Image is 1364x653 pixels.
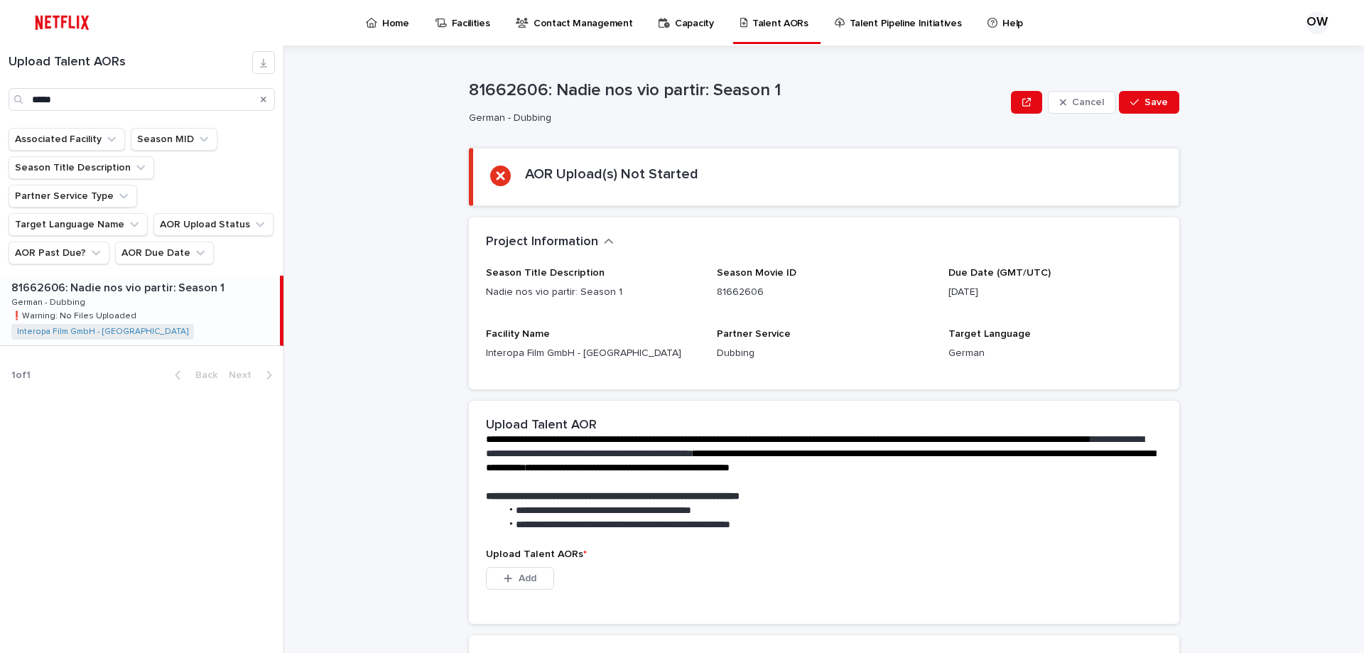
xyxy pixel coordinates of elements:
span: Back [187,370,217,380]
button: AOR Past Due? [9,242,109,264]
p: Interopa Film GmbH - [GEOGRAPHIC_DATA] [486,346,700,361]
span: Season Movie ID [717,268,796,278]
p: 81662606 [717,285,931,300]
button: Next [223,369,283,382]
span: Facility Name [486,329,550,339]
h2: AOR Upload(s) Not Started [525,166,698,183]
span: Add [519,573,536,583]
button: Season Title Description [9,156,154,179]
span: Partner Service [717,329,791,339]
p: [DATE] [948,285,1162,300]
button: Partner Service Type [9,185,137,207]
button: Target Language Name [9,213,148,236]
p: Dubbing [717,346,931,361]
span: Target Language [948,329,1031,339]
span: Season Title Description [486,268,605,278]
p: German [948,346,1162,361]
span: Upload Talent AORs [486,549,587,559]
button: Back [163,369,223,382]
div: OW [1306,11,1328,34]
h1: Upload Talent AORs [9,55,252,70]
button: Cancel [1048,91,1116,114]
input: Search [9,88,275,111]
span: Save [1144,97,1168,107]
p: 81662606: Nadie nos vio partir: Season 1 [11,279,227,295]
p: Nadie nos vio partir: Season 1 [486,285,700,300]
p: German - Dubbing [11,295,88,308]
span: Cancel [1072,97,1104,107]
a: Interopa Film GmbH - [GEOGRAPHIC_DATA] [17,327,188,337]
button: AOR Due Date [115,242,214,264]
button: AOR Upload Status [153,213,274,236]
button: Associated Facility [9,128,125,151]
button: Season MID [131,128,217,151]
img: ifQbXi3ZQGMSEF7WDB7W [28,9,96,37]
button: Project Information [486,234,614,250]
h2: Upload Talent AOR [486,418,597,433]
h2: Project Information [486,234,598,250]
p: 81662606: Nadie nos vio partir: Season 1 [469,80,1005,101]
button: Save [1119,91,1179,114]
button: Add [486,567,554,590]
p: German - Dubbing [469,112,1000,124]
p: ❗️Warning: No Files Uploaded [11,308,139,321]
span: Next [229,370,260,380]
span: Due Date (GMT/UTC) [948,268,1051,278]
